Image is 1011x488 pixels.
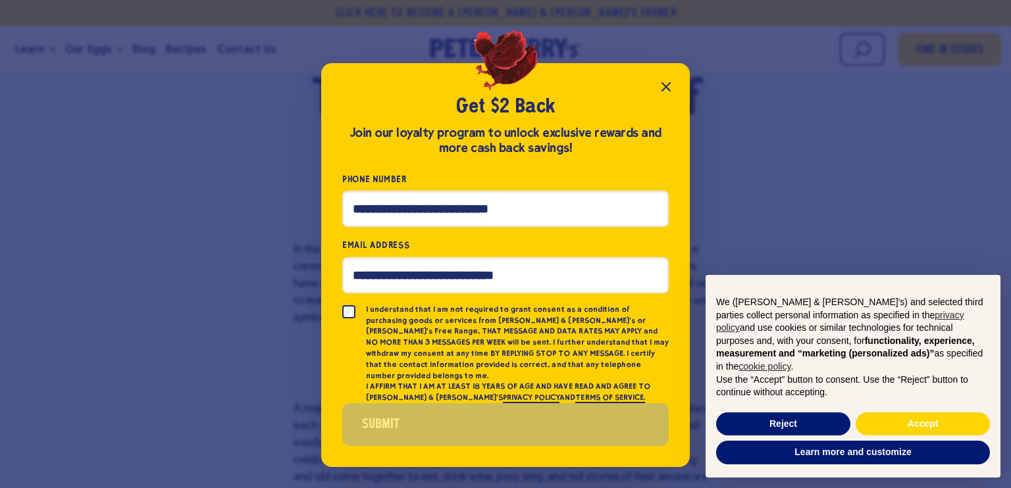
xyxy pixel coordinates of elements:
[342,403,669,446] button: Submit
[716,441,990,464] button: Learn more and customize
[342,305,355,318] input: I understand that I am not required to grant consent as a condition of purchasing goods or servic...
[695,264,1011,488] div: Notice
[342,237,669,253] label: Email Address
[739,361,791,372] a: cookie policy
[503,393,559,403] a: PRIVACY POLICY
[342,95,669,120] h2: Get $2 Back
[716,374,990,399] p: Use the “Accept” button to consent. Use the “Reject” button to continue without accepting.
[716,296,990,374] p: We ([PERSON_NAME] & [PERSON_NAME]'s) and selected third parties collect personal information as s...
[653,74,679,100] button: Close popup
[342,126,669,156] div: Join our loyalty program to unlock exclusive rewards and more cash back savings!
[366,381,669,403] p: I AFFIRM THAT I AM AT LEAST 18 YEARS OF AGE AND HAVE READ AND AGREE TO [PERSON_NAME] & [PERSON_NA...
[716,412,850,436] button: Reject
[366,304,669,381] p: I understand that I am not required to grant consent as a condition of purchasing goods or servic...
[575,393,644,403] a: TERMS OF SERVICE.
[342,172,669,187] label: Phone Number
[856,412,990,436] button: Accept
